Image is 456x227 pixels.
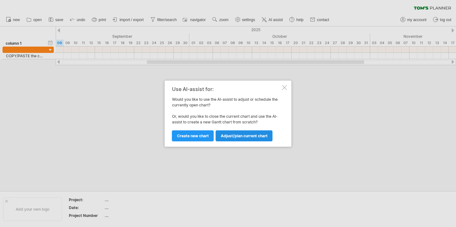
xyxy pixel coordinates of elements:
div: Would you like to use the AI-assist to adjust or schedule the currently open chart? Or, would you... [172,86,281,141]
a: Adjust/plan current chart [216,130,273,141]
a: Create new chart [172,130,214,141]
span: Create new chart [177,133,209,138]
div: Use AI-assist for: [172,86,281,92]
span: Adjust/plan current chart [221,133,268,138]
